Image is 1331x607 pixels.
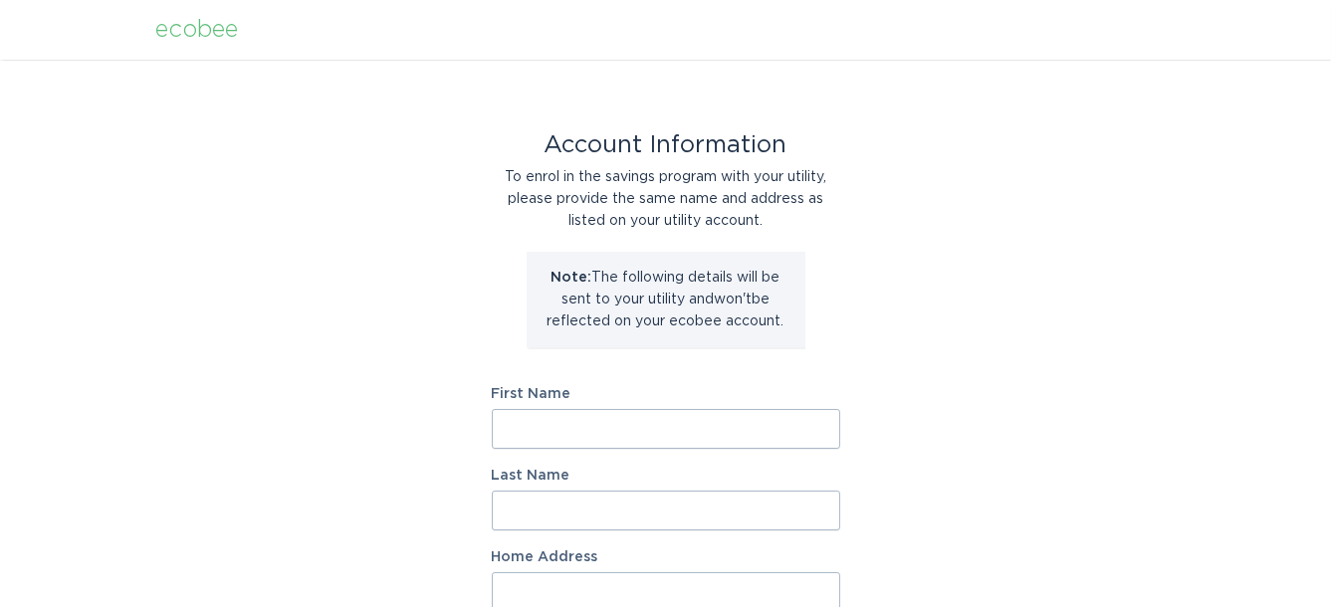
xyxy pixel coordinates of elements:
[492,387,840,401] label: First Name
[552,271,592,285] strong: Note:
[492,550,840,564] label: Home Address
[492,134,840,156] div: Account Information
[156,19,239,41] div: ecobee
[492,166,840,232] div: To enrol in the savings program with your utility, please provide the same name and address as li...
[542,267,790,332] p: The following details will be sent to your utility and won't be reflected on your ecobee account.
[492,469,840,483] label: Last Name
